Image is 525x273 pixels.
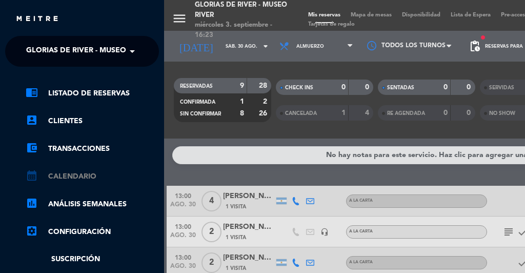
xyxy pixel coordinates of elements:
[26,198,159,210] a: assessmentANÁLISIS SEMANALES
[26,143,159,155] a: account_balance_walletTransacciones
[26,114,38,126] i: account_box
[469,40,481,52] span: pending_actions
[26,142,38,154] i: account_balance_wallet
[26,197,38,209] i: assessment
[26,41,149,62] span: Glorias de River - Museo River
[26,226,159,238] a: Configuración
[26,86,38,99] i: chrome_reader_mode
[26,254,159,265] a: Suscripción
[26,115,159,127] a: account_boxClientes
[15,15,59,23] img: MEITRE
[26,170,159,183] a: calendar_monthCalendario
[26,87,159,100] a: chrome_reader_modeListado de Reservas
[26,169,38,182] i: calendar_month
[480,34,486,41] span: fiber_manual_record
[26,225,38,237] i: settings_applications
